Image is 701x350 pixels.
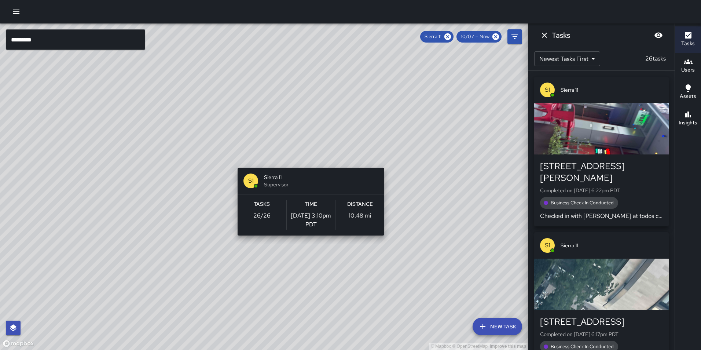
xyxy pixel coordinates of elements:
[561,86,663,94] span: Sierra 11
[264,174,378,181] span: Sierra 11
[456,31,502,43] div: 10/07 — Now
[540,187,663,194] p: Completed on [DATE] 6:22pm PDT
[681,66,695,74] h6: Users
[248,176,254,185] p: S1
[347,200,373,208] h6: Distance
[456,33,494,40] span: 10/07 — Now
[545,85,550,94] p: S1
[264,181,378,188] span: Supervisor
[561,242,663,249] span: Sierra 11
[546,199,618,207] span: Business Check In Conducted
[534,77,669,226] button: S1Sierra 11[STREET_ADDRESS][PERSON_NAME]Completed on [DATE] 6:22pm PDTBusiness Check In Conducted...
[545,241,550,250] p: S1
[473,318,522,335] button: New Task
[507,29,522,44] button: Filters
[679,119,697,127] h6: Insights
[420,33,446,40] span: Sierra 11
[287,211,335,229] p: [DATE] 3:10pm PDT
[675,106,701,132] button: Insights
[238,168,384,236] button: S1Sierra 11SupervisorTasks26/26Time[DATE] 3:10pm PDTDistance10.48 mi
[681,40,695,48] h6: Tasks
[254,200,270,208] h6: Tasks
[675,53,701,79] button: Users
[552,29,570,41] h6: Tasks
[675,26,701,53] button: Tasks
[540,316,663,328] div: [STREET_ADDRESS]
[540,331,663,338] p: Completed on [DATE] 6:17pm PDT
[642,54,669,63] p: 26 tasks
[534,51,600,66] div: Newest Tasks First
[651,28,666,43] button: Blur
[540,212,663,220] p: Checked in with [PERSON_NAME] at todos code 4
[420,31,454,43] div: Sierra 11
[349,211,371,220] p: 10.48 mi
[253,211,271,220] p: 26 / 26
[675,79,701,106] button: Assets
[305,200,317,208] h6: Time
[540,160,663,184] div: [STREET_ADDRESS][PERSON_NAME]
[680,92,696,101] h6: Assets
[537,28,552,43] button: Dismiss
